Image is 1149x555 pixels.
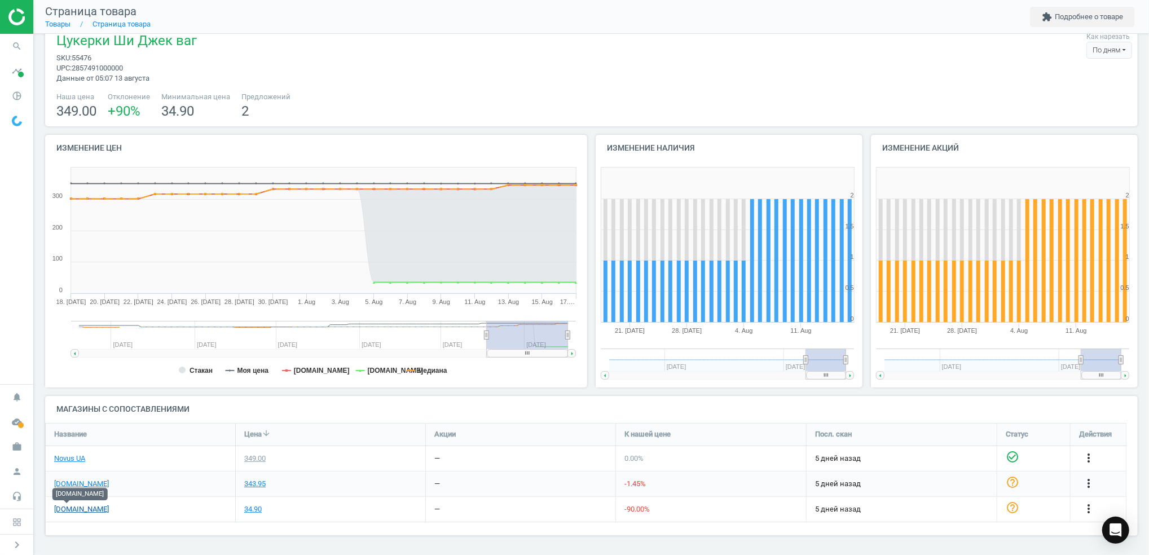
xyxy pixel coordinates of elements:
[1102,517,1129,544] div: Open Intercom Messenger
[851,315,854,322] text: 0
[241,92,290,102] span: Предложений
[890,327,920,334] tspan: 21. [DATE]
[1082,451,1095,465] i: more_vert
[735,327,752,334] tspan: 4. Aug
[244,504,262,514] div: 34.90
[6,36,28,57] i: search
[1006,475,1019,489] i: help_outline
[191,298,221,305] tspan: 26. [DATE]
[1082,477,1095,490] i: more_vert
[851,253,854,260] text: 1
[1079,429,1112,439] span: Действия
[108,103,140,119] span: +90 %
[1126,253,1129,260] text: 1
[56,74,149,82] span: Данные от 05:07 13 августа
[241,103,249,119] span: 2
[624,479,646,488] span: -1.45 %
[6,411,28,433] i: cloud_done
[298,298,315,305] tspan: 1. Aug
[1121,284,1129,291] text: 0.5
[54,429,87,439] span: Название
[434,453,440,464] div: —
[56,54,72,62] span: sku :
[815,453,988,464] span: 5 дней назад
[624,454,644,462] span: 0.00 %
[56,92,96,102] span: Наша цена
[10,538,24,552] i: chevron_right
[52,224,63,231] text: 200
[224,298,254,305] tspan: 28. [DATE]
[45,135,587,161] h4: Изменение цен
[45,5,137,18] span: Страница товара
[1010,327,1028,334] tspan: 4. Aug
[464,298,485,305] tspan: 11. Aug
[161,103,194,119] span: 34.90
[56,103,96,119] span: 349.00
[93,20,151,28] a: Страница товара
[624,505,650,513] span: -90.00 %
[3,538,31,552] button: chevron_right
[851,192,854,199] text: 2
[1082,502,1095,517] button: more_vert
[1126,315,1129,322] text: 0
[1082,477,1095,491] button: more_vert
[258,298,288,305] tspan: 30. [DATE]
[1066,327,1086,334] tspan: 11. Aug
[124,298,153,305] tspan: 22. [DATE]
[54,453,85,464] a: Novus UA
[624,429,671,439] span: К нашей цене
[6,486,28,507] i: headset_mic
[157,298,187,305] tspan: 24. [DATE]
[72,54,91,62] span: 55476
[434,429,456,439] span: Акции
[1042,12,1052,22] i: extension
[52,255,63,262] text: 100
[56,298,86,305] tspan: 18. [DATE]
[433,298,450,305] tspan: 9. Aug
[294,367,350,375] tspan: [DOMAIN_NAME]
[56,32,197,53] span: Цукерки Ши Джек ваг
[6,461,28,482] i: person
[1006,501,1019,514] i: help_outline
[12,116,22,126] img: wGWNvw8QSZomAAAAABJRU5ErkJggg==
[8,8,89,25] img: ajHJNr6hYgQAAAAASUVORK5CYII=
[72,64,123,72] span: 2857491000000
[815,429,852,439] span: Посл. скан
[947,327,977,334] tspan: 28. [DATE]
[244,429,262,439] span: Цена
[244,453,266,464] div: 349.00
[332,298,349,305] tspan: 3. Aug
[1126,192,1129,199] text: 2
[846,223,854,230] text: 1.5
[1086,42,1132,59] div: По дням
[1006,429,1028,439] span: Статус
[672,327,702,334] tspan: 28. [DATE]
[90,298,120,305] tspan: 20. [DATE]
[434,504,440,514] div: —
[6,85,28,107] i: pie_chart_outlined
[1030,7,1135,27] button: extensionПодробнее о товаре
[244,479,266,489] div: 343.95
[498,298,519,305] tspan: 13. Aug
[237,367,269,375] tspan: Моя цена
[434,479,440,489] div: —
[54,479,109,489] a: [DOMAIN_NAME]
[815,479,988,489] span: 5 дней назад
[615,327,645,334] tspan: 21. [DATE]
[6,60,28,82] i: timeline
[532,298,553,305] tspan: 15. Aug
[419,367,447,375] tspan: медиана
[1082,502,1095,516] i: more_vert
[560,298,575,305] tspan: 17.…
[365,298,382,305] tspan: 5. Aug
[190,367,213,375] tspan: Стакан
[56,64,72,72] span: upc :
[846,284,854,291] text: 0.5
[52,192,63,199] text: 300
[596,135,862,161] h4: Изменение наличия
[815,504,988,514] span: 5 дней назад
[45,396,1138,422] h4: Магазины с сопоставлениями
[6,386,28,408] i: notifications
[45,20,71,28] a: Товары
[1006,450,1019,464] i: check_circle_outline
